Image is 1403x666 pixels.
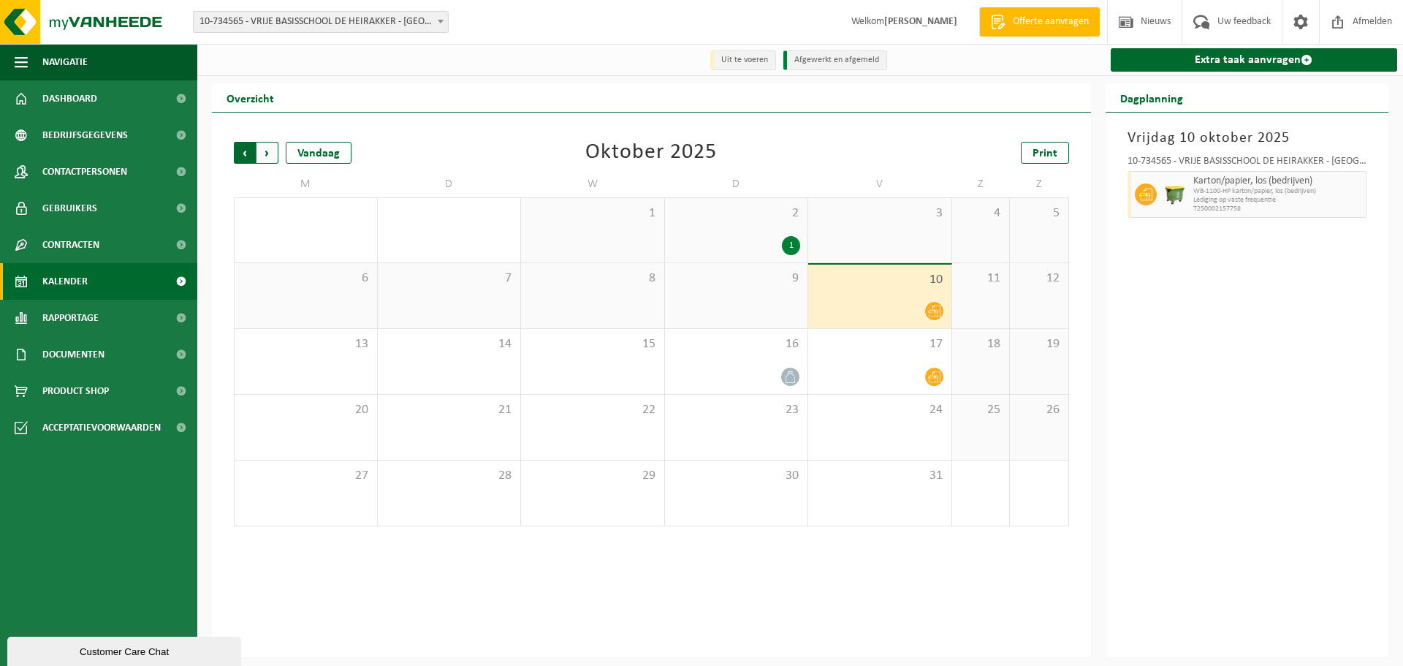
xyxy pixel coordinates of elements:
h2: Overzicht [212,83,289,112]
td: D [378,171,522,197]
span: 14 [385,336,514,352]
span: Vorige [234,142,256,164]
span: 19 [1017,336,1060,352]
h2: Dagplanning [1106,83,1198,112]
span: 8 [528,270,657,287]
span: 5 [1017,205,1060,222]
span: Kalender [42,263,88,300]
span: 1 [528,205,657,222]
div: 1 [782,236,800,255]
span: 13 [242,336,370,352]
span: Documenten [42,336,104,373]
span: Navigatie [42,44,88,80]
span: 15 [528,336,657,352]
span: 27 [242,468,370,484]
span: 31 [815,468,944,484]
span: 18 [959,336,1003,352]
span: 16 [672,336,801,352]
span: Offerte aanvragen [1009,15,1092,29]
span: 3 [815,205,944,222]
span: 7 [385,270,514,287]
span: 29 [528,468,657,484]
span: 17 [815,336,944,352]
span: 10 [815,272,944,288]
iframe: chat widget [7,634,244,666]
div: 10-734565 - VRIJE BASISSCHOOL DE HEIRAKKER - [GEOGRAPHIC_DATA] [1128,156,1367,171]
span: Bedrijfsgegevens [42,117,128,154]
span: 11 [959,270,1003,287]
span: Rapportage [42,300,99,336]
span: 24 [815,402,944,418]
span: Print [1033,148,1057,159]
span: 20 [242,402,370,418]
span: Contactpersonen [42,154,127,190]
img: WB-1100-HPE-GN-50 [1164,183,1186,205]
div: Vandaag [286,142,351,164]
span: Lediging op vaste frequentie [1193,196,1363,205]
strong: [PERSON_NAME] [884,16,957,27]
span: WB-1100-HP karton/papier, los (bedrijven) [1193,187,1363,196]
div: Oktober 2025 [585,142,717,164]
span: 30 [672,468,801,484]
span: 21 [385,402,514,418]
td: Z [1010,171,1068,197]
td: D [665,171,809,197]
li: Uit te voeren [710,50,776,70]
span: 6 [242,270,370,287]
a: Extra taak aanvragen [1111,48,1398,72]
h3: Vrijdag 10 oktober 2025 [1128,127,1367,149]
td: Z [952,171,1011,197]
td: V [808,171,952,197]
td: W [521,171,665,197]
li: Afgewerkt en afgemeld [783,50,887,70]
span: 23 [672,402,801,418]
span: 22 [528,402,657,418]
a: Offerte aanvragen [979,7,1100,37]
span: Karton/papier, los (bedrijven) [1193,175,1363,187]
span: 26 [1017,402,1060,418]
span: 2 [672,205,801,222]
span: 10-734565 - VRIJE BASISSCHOOL DE HEIRAKKER - LEMBEKE [194,12,448,32]
span: Acceptatievoorwaarden [42,409,161,446]
span: Gebruikers [42,190,97,227]
span: 28 [385,468,514,484]
td: M [234,171,378,197]
span: T250002157758 [1193,205,1363,213]
span: 4 [959,205,1003,222]
span: Product Shop [42,373,109,409]
span: Dashboard [42,80,97,117]
span: Volgende [256,142,278,164]
span: 12 [1017,270,1060,287]
a: Print [1021,142,1069,164]
span: 9 [672,270,801,287]
span: Contracten [42,227,99,263]
span: 10-734565 - VRIJE BASISSCHOOL DE HEIRAKKER - LEMBEKE [193,11,449,33]
span: 25 [959,402,1003,418]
